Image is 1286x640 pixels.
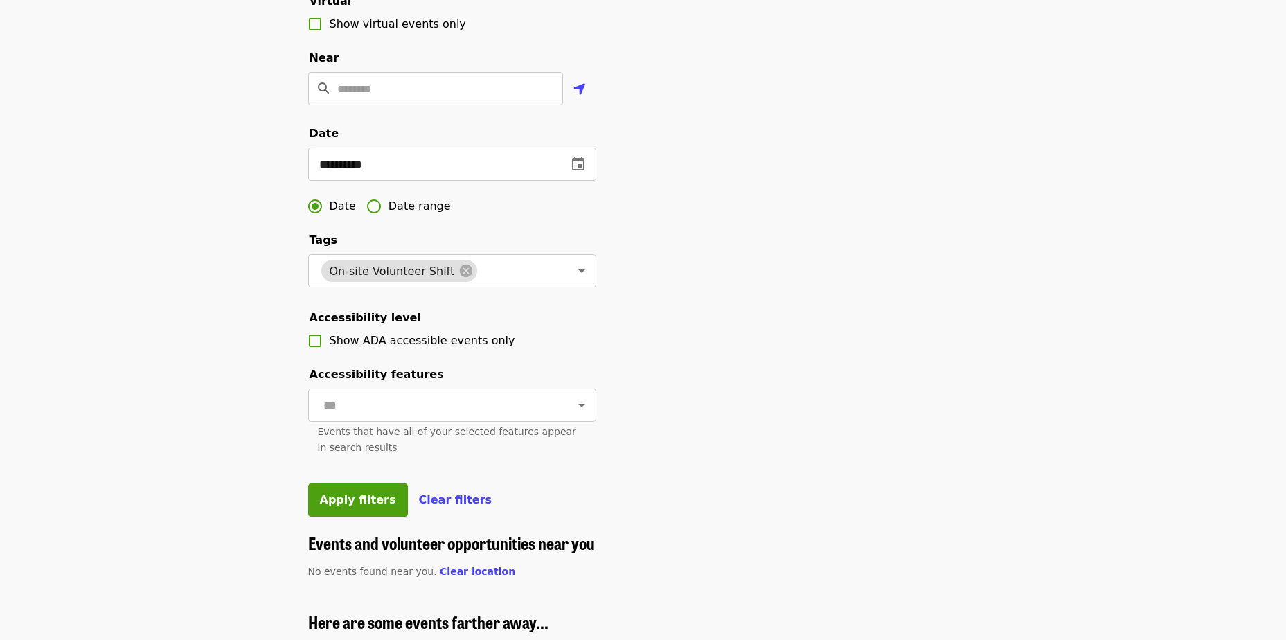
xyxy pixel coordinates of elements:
[308,610,548,634] span: Here are some events farther away...
[308,531,595,555] span: Events and volunteer opportunities near you
[389,198,451,215] span: Date range
[318,426,576,453] span: Events that have all of your selected features appear in search results
[563,73,596,107] button: Use my location
[308,483,408,517] button: Apply filters
[419,492,492,508] button: Clear filters
[440,566,515,577] span: Clear location
[318,82,329,95] i: search icon
[310,311,421,324] span: Accessibility level
[572,395,591,415] button: Open
[562,148,595,181] button: change date
[310,233,338,247] span: Tags
[321,265,463,278] span: On-site Volunteer Shift
[308,566,437,577] span: No events found near you.
[330,198,356,215] span: Date
[337,72,563,105] input: Location
[419,493,492,506] span: Clear filters
[572,261,591,281] button: Open
[320,493,396,506] span: Apply filters
[321,260,478,282] div: On-site Volunteer Shift
[330,334,515,347] span: Show ADA accessible events only
[310,368,444,381] span: Accessibility features
[573,81,586,98] i: location-arrow icon
[330,17,466,30] span: Show virtual events only
[310,127,339,140] span: Date
[310,51,339,64] span: Near
[440,565,515,579] button: Clear location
